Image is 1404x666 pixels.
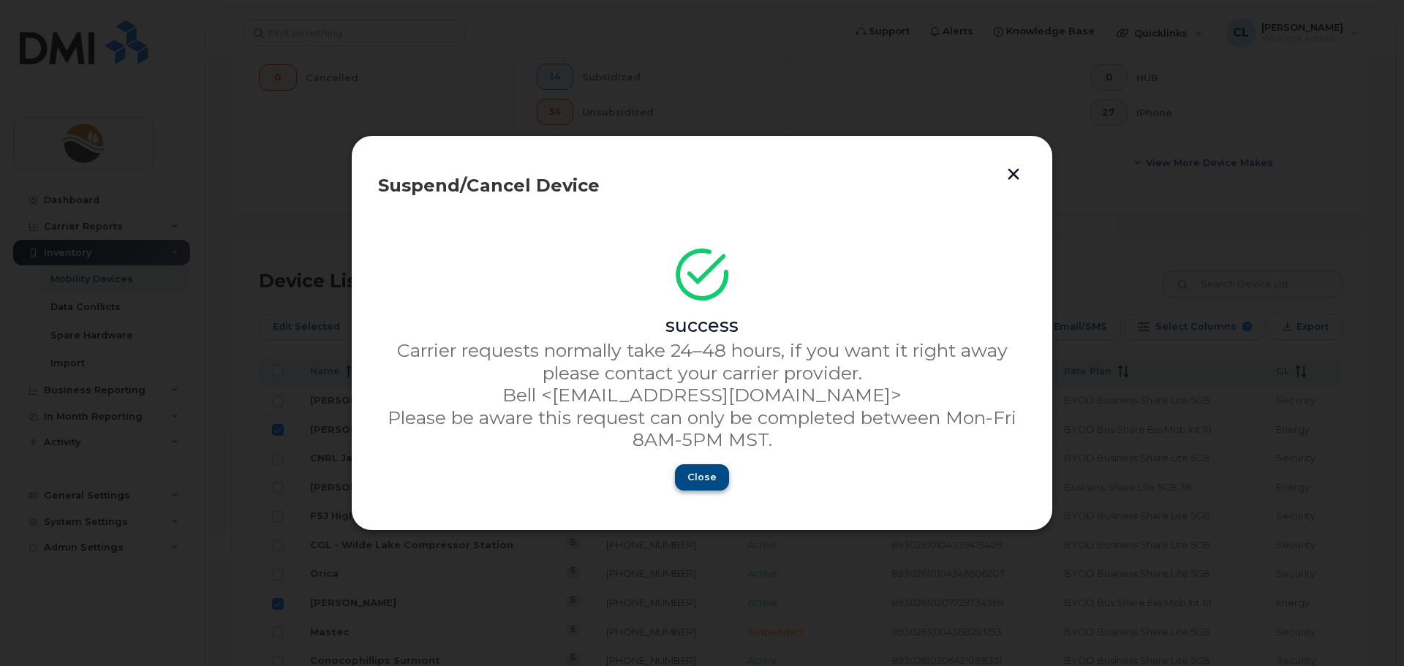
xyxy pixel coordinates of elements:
p: Bell <[EMAIL_ADDRESS][DOMAIN_NAME]> [378,384,1026,406]
div: Suspend/Cancel Device [378,177,1026,194]
div: success [378,314,1026,336]
p: Please be aware this request can only be completed between Mon-Fri 8AM-5PM MST. [378,406,1026,451]
p: Carrier requests normally take 24–48 hours, if you want it right away please contact your carrier... [378,339,1026,384]
button: Close [675,464,729,491]
span: Close [687,470,717,484]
